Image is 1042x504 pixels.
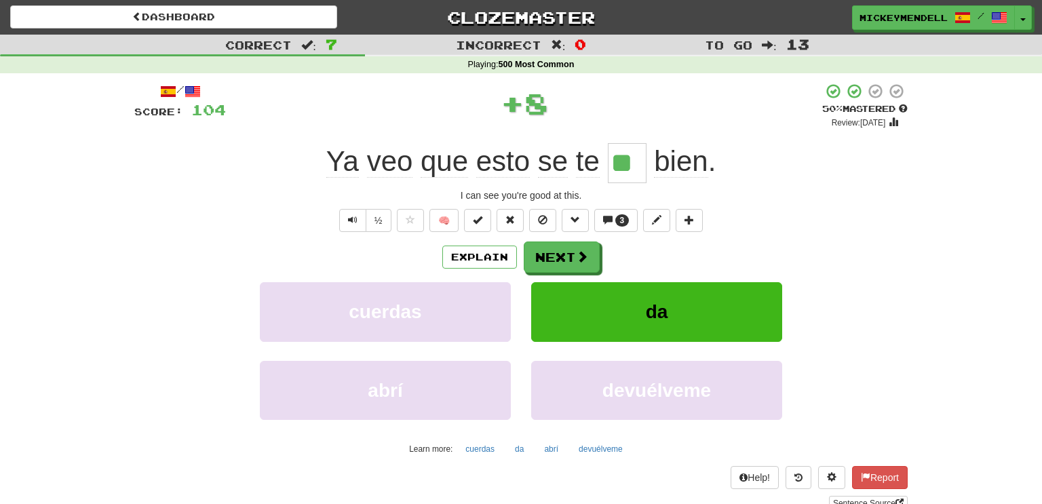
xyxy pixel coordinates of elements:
[762,39,777,51] span: :
[529,209,556,232] button: Ignore sentence (alt+i)
[349,301,421,322] span: cuerdas
[464,209,491,232] button: Set this sentence to 100% Mastered (alt+m)
[397,209,424,232] button: Favorite sentence (alt+f)
[134,189,908,202] div: I can see you're good at this.
[524,241,600,273] button: Next
[643,209,670,232] button: Edit sentence (alt+d)
[832,118,886,128] small: Review: [DATE]
[260,361,511,420] button: abrí
[676,209,703,232] button: Add to collection (alt+a)
[456,38,541,52] span: Incorrect
[571,439,630,459] button: devuélveme
[786,466,811,489] button: Round history (alt+y)
[531,361,782,420] button: devuélveme
[852,5,1015,30] a: mickeymendell /
[358,5,684,29] a: Clozemaster
[429,209,459,232] button: 🧠
[326,145,359,178] span: Ya
[575,36,586,52] span: 0
[501,83,524,123] span: +
[134,106,183,117] span: Score:
[10,5,337,28] a: Dashboard
[421,145,468,178] span: que
[852,466,908,489] button: Report
[538,145,568,178] span: se
[134,83,226,100] div: /
[647,145,716,178] span: .
[442,246,517,269] button: Explain
[654,145,708,178] span: bien
[537,439,566,459] button: abrí
[366,209,391,232] button: ½
[409,444,452,454] small: Learn more:
[860,12,948,24] span: mickeymendell
[786,36,809,52] span: 13
[498,60,574,69] strong: 500 Most Common
[646,301,668,322] span: da
[336,209,391,232] div: Text-to-speech controls
[326,36,337,52] span: 7
[531,282,782,341] button: da
[367,145,413,178] span: veo
[978,11,984,20] span: /
[822,103,908,115] div: Mastered
[497,209,524,232] button: Reset to 0% Mastered (alt+r)
[368,380,402,401] span: abrí
[620,216,625,225] span: 3
[551,39,566,51] span: :
[705,38,752,52] span: To go
[458,439,502,459] button: cuerdas
[731,466,779,489] button: Help!
[524,86,548,120] span: 8
[602,380,711,401] span: devuélveme
[339,209,366,232] button: Play sentence audio (ctl+space)
[507,439,531,459] button: da
[260,282,511,341] button: cuerdas
[594,209,638,232] button: 3
[576,145,600,178] span: te
[225,38,292,52] span: Correct
[476,145,530,178] span: esto
[301,39,316,51] span: :
[191,101,226,118] span: 104
[562,209,589,232] button: Grammar (alt+g)
[822,103,843,114] span: 50 %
